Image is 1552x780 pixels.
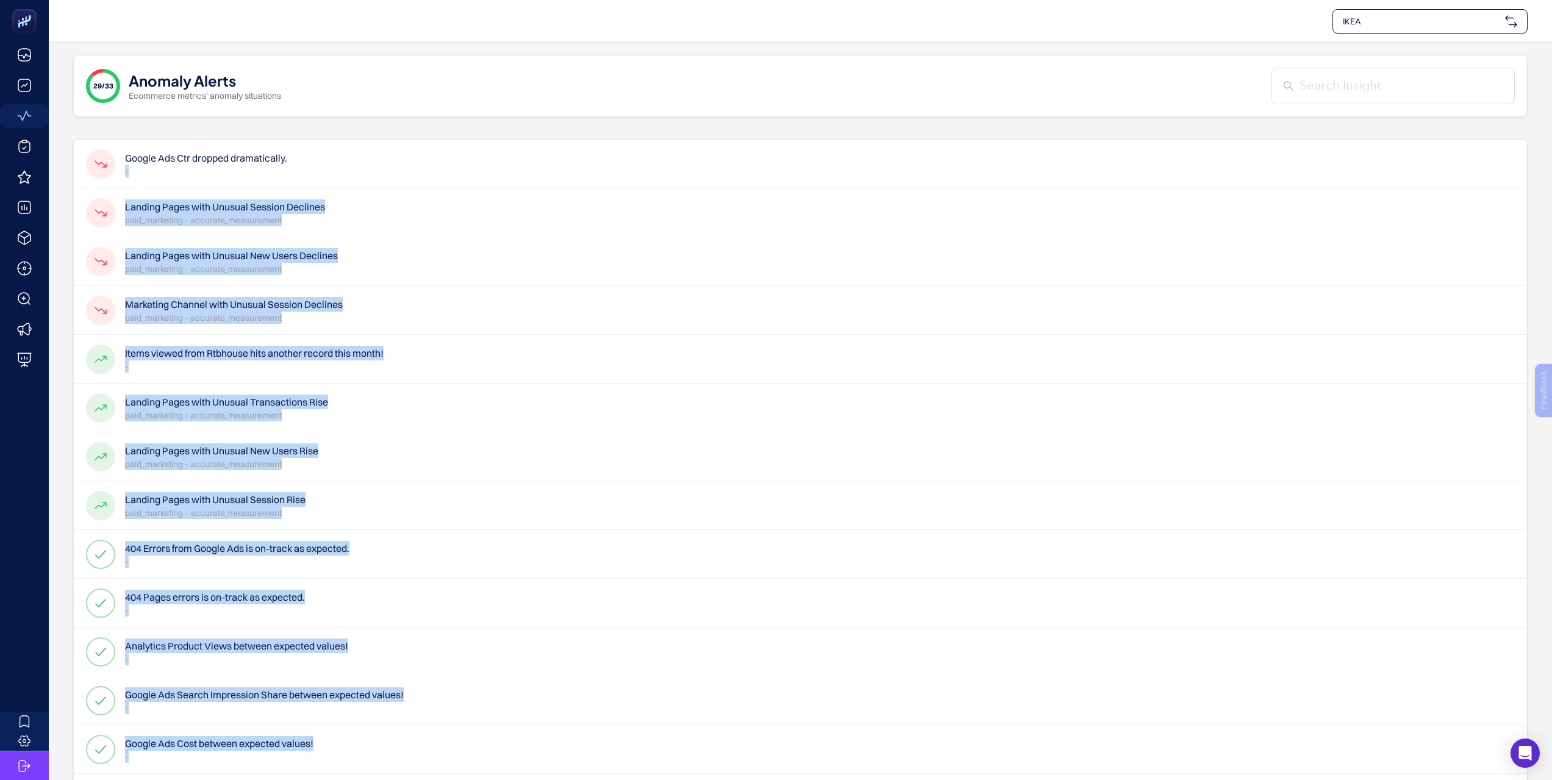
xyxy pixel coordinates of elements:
p: - [125,653,348,665]
img: Search Insight [1284,81,1293,91]
h4: Analytics Product Views between expected values! [125,639,348,653]
h4: Landing Pages with Unusual New Users Declines [125,248,338,263]
input: Search Insight [1300,76,1502,96]
p: paid_marketing - accurate_measurement [125,263,338,275]
p: - [125,702,404,714]
p: paid_marketing - accurate_measurement [125,214,325,226]
h4: Marketing Channel with Unusual Session Declines [125,297,343,312]
span: Feedback [7,4,46,13]
p: - [125,360,384,373]
h4: Google Ads Cost between expected values! [125,736,313,751]
p: paid_marketing - accurate_measurement [125,312,343,324]
p: - [125,165,287,177]
h4: Google Ads Search Impression Share between expected values! [125,687,404,702]
div: Open Intercom Messenger [1511,739,1540,768]
p: - [125,751,313,763]
p: paid_marketing - accurate_measurement [125,409,328,421]
img: svg%3e [1505,15,1517,27]
h4: Items viewed from Rtbhouse hits another record this month! [125,346,384,360]
h4: 404 Pages errors is on-track as expected. [125,590,305,604]
h4: 404 Errors from Google Ads is on-track as expected. [125,541,349,556]
h4: Landing Pages with Unusual Session Declines [125,199,325,214]
h4: Google Ads Ctr dropped dramatically. [125,151,287,165]
p: Ecommerce metrics' anomaly situations [129,90,281,102]
h4: Landing Pages with Unusual Session Rise [125,492,306,507]
h1: Anomaly Alerts [129,70,236,90]
span: IKEA [1343,15,1500,27]
p: - [125,604,305,617]
p: - [125,556,349,568]
p: paid_marketing - accurate_measurement [125,458,318,470]
p: paid_marketing - accurate_measurement [125,507,306,519]
span: 29/33 [93,81,113,91]
h4: Landing Pages with Unusual New Users Rise [125,443,318,458]
h4: Landing Pages with Unusual Transactions Rise [125,395,328,409]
